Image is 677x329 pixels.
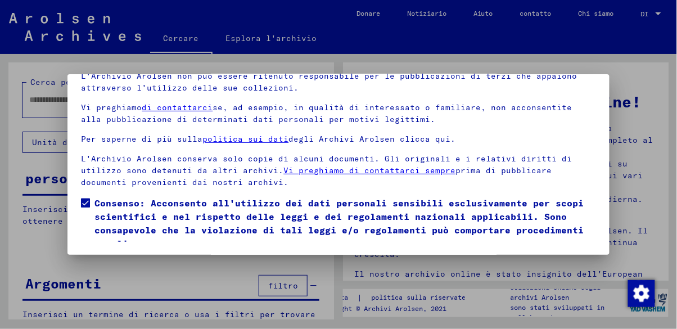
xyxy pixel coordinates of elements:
[81,154,572,175] font: L'Archivio Arolsen conserva solo copie di alcuni documenti. Gli originali e i relativi diritti di...
[81,102,142,112] font: Vi preghiamo
[81,134,202,144] font: Per saperne di più sulla
[202,134,288,144] a: politica sui dati
[628,280,655,307] img: Modifica consenso
[142,102,213,112] a: di contattarci
[283,165,455,175] a: Vi preghiamo di contattarci sempre
[94,197,584,249] font: Consenso: Acconsento all'utilizzo dei dati personali sensibili esclusivamente per scopi scientifi...
[81,102,572,124] font: se, ad esempio, in qualità di interessato o familiare, non acconsentite alla pubblicazione di det...
[81,165,552,187] font: prima di pubblicare documenti provenienti dai nostri archivi.
[628,280,655,307] div: Modifica consenso
[288,134,455,144] font: degli Archivi Arolsen clicca qui.
[81,24,582,93] font: Si prega di notare che questo portale sulla persecuzione nazista contiene dati sensibili relativi...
